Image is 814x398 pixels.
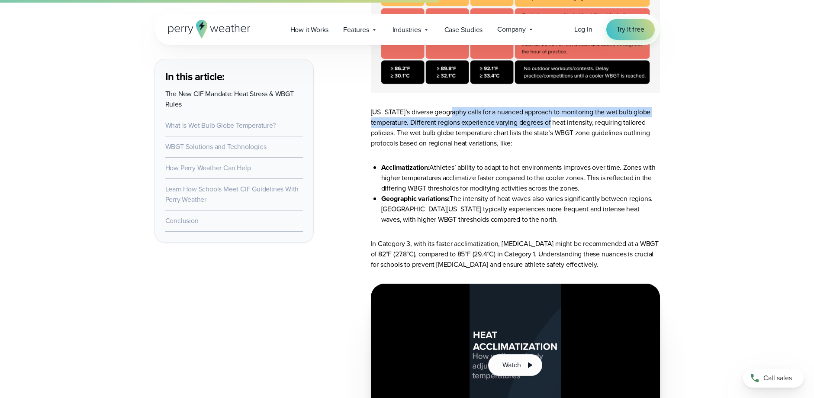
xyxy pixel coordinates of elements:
span: How it Works [290,25,329,35]
a: What is Wet Bulb Globe Temperature? [165,120,276,130]
li: Athletes’ ability to adapt to hot environments improves over time. Zones with higher temperatures... [381,162,660,194]
span: Try it free [617,24,644,35]
span: Company [497,24,526,35]
a: How it Works [283,21,336,39]
span: Features [343,25,369,35]
a: Call sales [743,369,804,388]
a: The New CIF Mandate: Heat Stress & WBGT Rules [165,89,294,109]
a: Try it free [606,19,655,40]
p: In Category 3, with its faster acclimatization, [MEDICAL_DATA] might be recommended at a WBGT of ... [371,239,660,270]
button: Watch [488,354,542,376]
li: The intensity of heat waves also varies significantly between regions. [GEOGRAPHIC_DATA][US_STATE... [381,194,660,225]
a: Case Studies [437,21,490,39]
a: Learn How Schools Meet CIF Guidelines With Perry Weather [165,184,299,204]
span: Log in [574,24,592,34]
strong: Acclimatization: [381,162,430,172]
span: Watch [502,360,521,370]
span: Industries [393,25,421,35]
strong: Geographic variations: [381,194,450,204]
a: Log in [574,24,592,35]
h3: In this article: [165,70,303,84]
p: [US_STATE]’s diverse geography calls for a nuanced approach to monitoring the wet bulb globe temp... [371,107,660,149]
span: Call sales [763,373,792,383]
span: Case Studies [444,25,483,35]
a: Conclusion [165,216,199,226]
a: How Perry Weather Can Help [165,163,251,173]
a: WBGT Solutions and Technologies [165,142,267,152]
